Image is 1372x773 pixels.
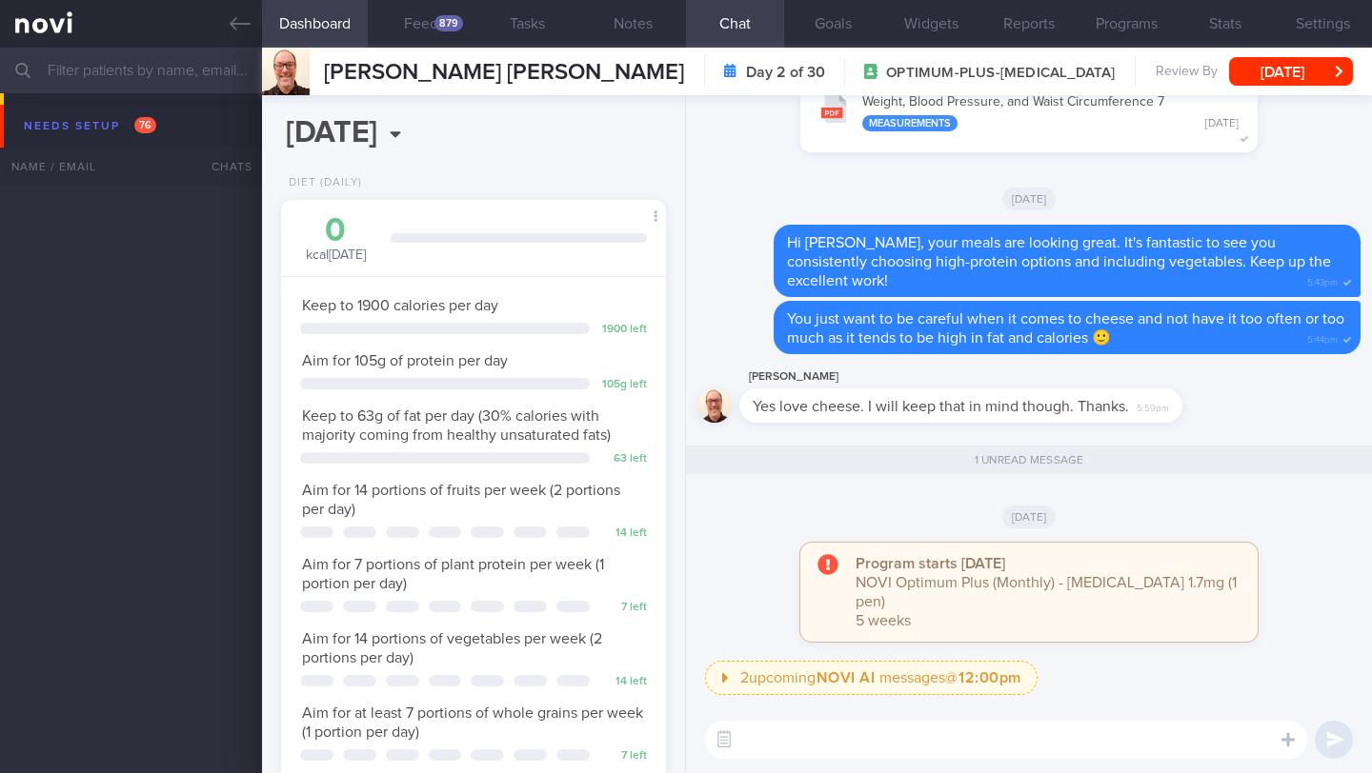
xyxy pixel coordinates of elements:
span: Review By [1156,64,1218,81]
div: 14 left [599,526,647,541]
span: Aim for 14 portions of fruits per week (2 portions per day) [302,483,620,517]
strong: 12:00pm [958,670,1021,685]
span: [DATE] [1002,188,1057,210]
div: 0 [300,214,372,248]
span: [DATE] [1002,505,1057,528]
span: NOVI Optimum Plus (Monthly) - [MEDICAL_DATA] 1.7mg (1 pen) [856,575,1237,609]
span: 5:44pm [1307,328,1338,347]
span: Yes love cheese. I will keep that in mind though. Thanks. [753,399,1129,414]
div: 7 left [599,749,647,763]
div: kcal [DATE] [300,214,372,265]
div: 63 left [599,452,647,466]
span: Hi [PERSON_NAME], your meals are looking great. It's fantastic to see you consistently choosing h... [787,235,1331,288]
button: Weight, Blood Pressure, and Waist Circumference 7 Measurements [DATE] [810,82,1248,142]
div: 14 left [599,675,647,689]
div: 879 [434,15,463,31]
span: [PERSON_NAME] [PERSON_NAME] [324,61,684,84]
div: 7 left [599,601,647,615]
span: Aim for at least 7 portions of whole grains per week (1 portion per day) [302,705,643,740]
strong: NOVI AI [817,670,876,685]
span: Aim for 105g of protein per day [302,353,508,368]
div: 105 g left [599,378,647,392]
div: Measurements [862,115,958,131]
div: Weight, Blood Pressure, and Waist Circumference 7 [862,94,1239,132]
span: You just want to be careful when it comes to cheese and not have it too often or too much as it t... [787,311,1344,346]
div: Needs setup [19,113,161,139]
span: 5:43pm [1307,271,1338,289]
span: 5 weeks [856,613,911,628]
div: 1900 left [599,323,647,337]
div: Diet (Daily) [281,176,362,190]
span: OPTIMUM-PLUS-[MEDICAL_DATA] [886,64,1115,83]
strong: Day 2 of 30 [746,63,825,82]
span: Keep to 63g of fat per day (30% calories with majority coming from healthy unsaturated fats) [302,408,611,443]
span: Keep to 1900 calories per day [302,298,498,313]
div: [PERSON_NAME] [739,366,1240,388]
span: 76 [134,117,156,133]
strong: Program starts [DATE] [856,556,1005,571]
span: Aim for 14 portions of vegetables per week (2 portions per day) [302,631,602,665]
span: 5:59pm [1137,397,1169,415]
button: 2upcomingNOVI AI messages@12:00pm [705,661,1038,695]
div: [DATE] [1205,117,1239,131]
span: Aim for 7 portions of plant protein per week (1 portion per day) [302,557,604,591]
button: [DATE] [1229,57,1353,86]
div: Chats [186,148,262,186]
